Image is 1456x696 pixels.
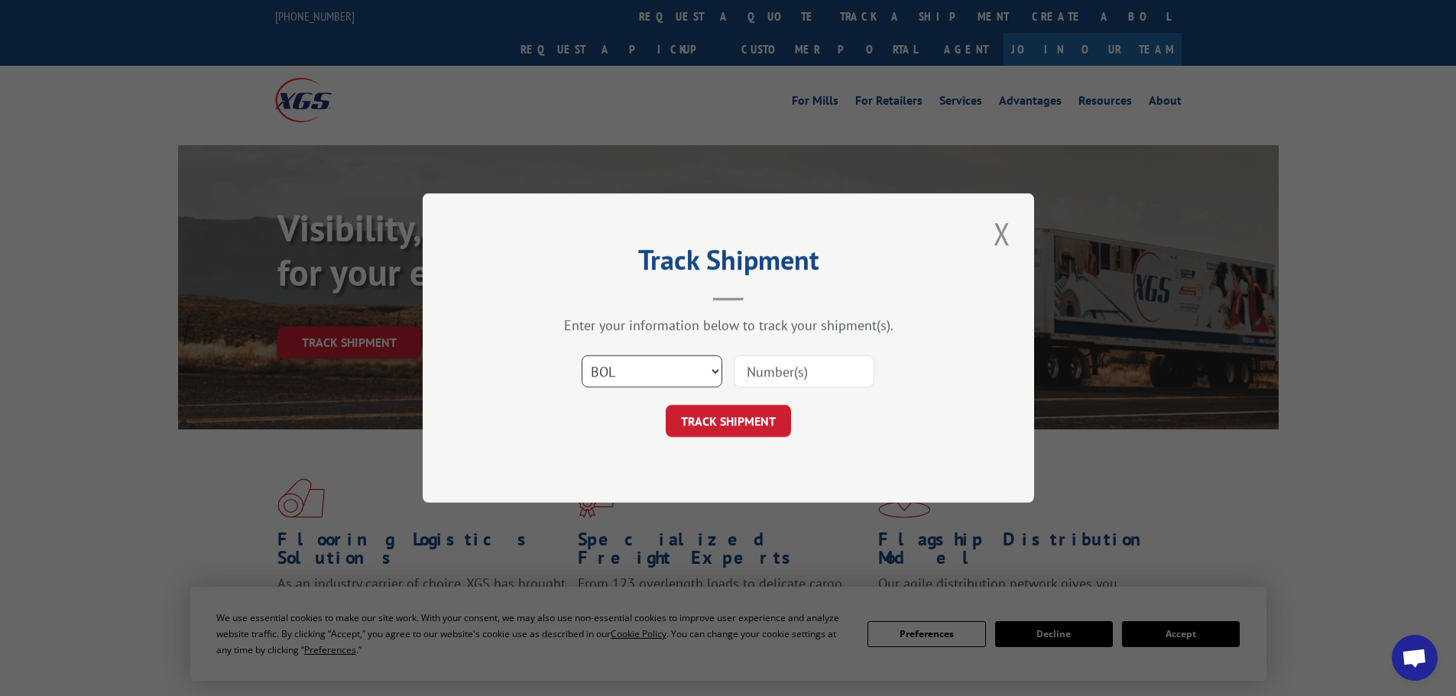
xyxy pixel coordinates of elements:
button: TRACK SHIPMENT [666,405,791,437]
a: Open chat [1392,635,1438,681]
button: Close modal [989,212,1015,254]
input: Number(s) [734,355,874,387]
div: Enter your information below to track your shipment(s). [499,316,958,334]
h2: Track Shipment [499,249,958,278]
